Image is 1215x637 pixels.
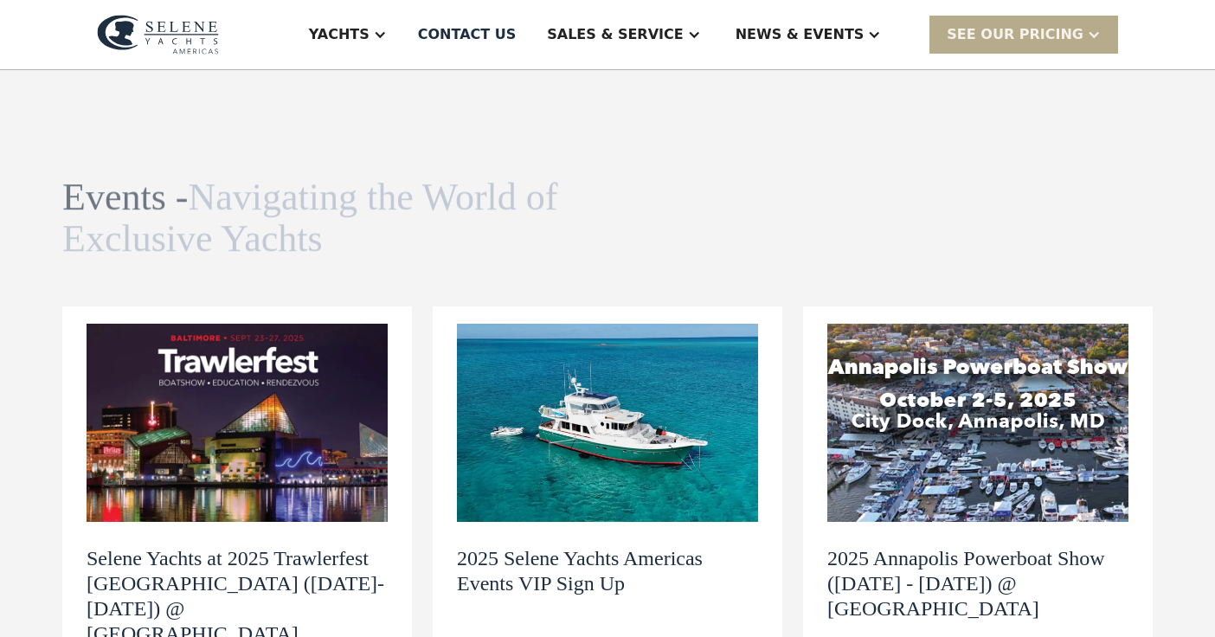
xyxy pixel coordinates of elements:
div: Contact US [418,24,517,45]
h2: 2025 Selene Yachts Americas Events VIP Sign Up [457,546,758,596]
h2: 2025 Annapolis Powerboat Show ([DATE] - [DATE]) @ [GEOGRAPHIC_DATA] [827,546,1128,621]
div: Yachts [309,24,370,45]
img: logo [97,15,219,55]
h1: Events - [62,177,562,261]
div: News & EVENTS [736,24,865,45]
div: Sales & Service [547,24,683,45]
div: SEE Our Pricing [947,24,1083,45]
span: Navigating the World of Exclusive Yachts [62,176,557,260]
div: SEE Our Pricing [929,16,1118,53]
